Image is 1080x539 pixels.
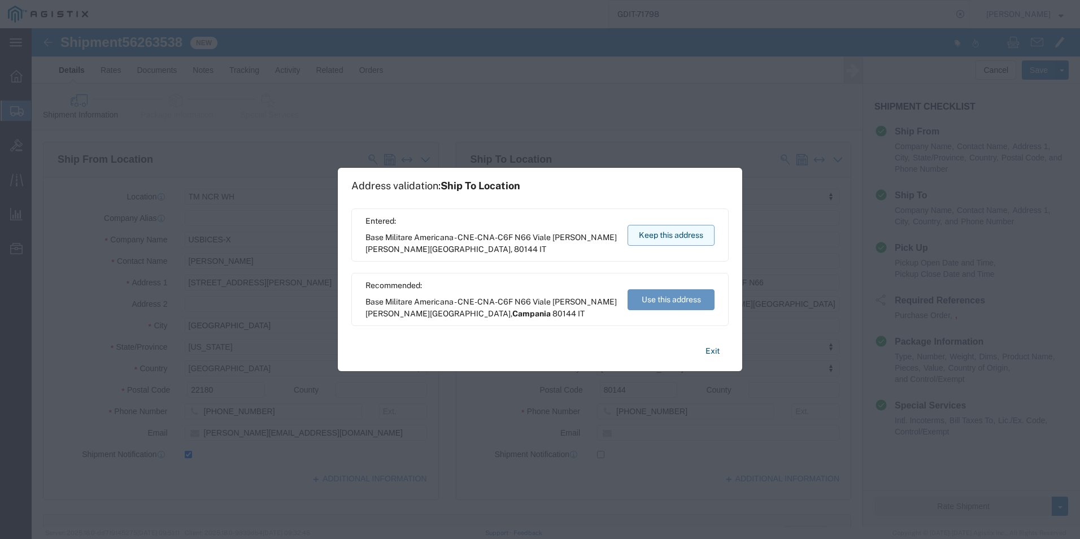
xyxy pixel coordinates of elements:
span: 80144 [552,309,576,318]
button: Use this address [628,289,715,310]
span: Base Militare Americana - CNE-CNA-C6F N66 Viale [PERSON_NAME] [PERSON_NAME] , [365,232,617,255]
span: IT [578,309,585,318]
span: Base Militare Americana - CNE-CNA-C6F N66 Viale [PERSON_NAME] [PERSON_NAME] , [365,296,617,320]
span: 80144 [514,245,538,254]
span: Ship To Location [441,180,520,192]
button: Exit [696,341,729,361]
span: Entered: [365,215,617,227]
span: IT [539,245,546,254]
span: Campania [512,309,551,318]
button: Keep this address [628,225,715,246]
h1: Address validation: [351,180,520,192]
span: Recommended: [365,280,617,292]
span: [GEOGRAPHIC_DATA] [430,309,511,318]
span: [GEOGRAPHIC_DATA] [430,245,511,254]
